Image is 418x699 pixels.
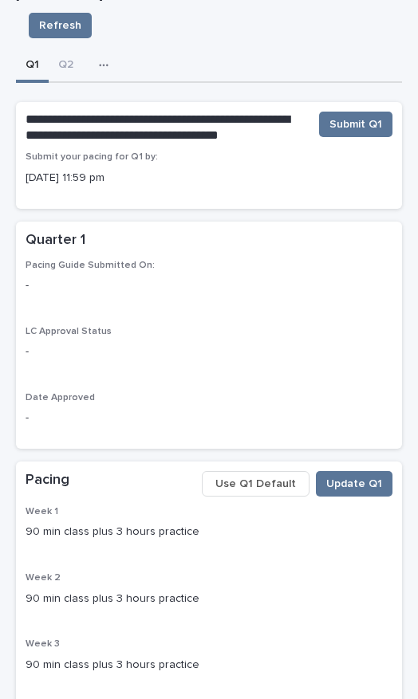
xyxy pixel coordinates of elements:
p: 90 min class plus 3 hours practice [26,591,392,607]
span: Week 1 [26,507,58,516]
span: Submit Q1 [329,116,382,132]
span: Submit your pacing for Q1 by: [26,152,158,162]
span: LC Approval Status [26,327,112,336]
button: Submit Q1 [319,112,392,137]
p: - [26,344,392,360]
h2: Pacing [26,471,69,490]
span: Update Q1 [326,476,382,492]
button: Q1 [16,49,49,83]
span: Refresh [39,18,81,33]
button: Use Q1 Default [202,471,310,497]
button: Refresh [29,13,92,38]
p: - [26,277,392,294]
p: - [26,410,392,426]
span: Use Q1 Default [215,476,296,492]
p: [DATE] 11:59 pm [26,170,392,187]
h2: Quarter 1 [26,231,85,250]
button: Q2 [49,49,83,83]
span: Pacing Guide Submitted On: [26,261,155,270]
span: Week 3 [26,639,60,649]
span: Date Approved [26,393,95,403]
button: Update Q1 [316,471,392,497]
span: Week 2 [26,573,61,583]
p: 90 min class plus 3 hours practice [26,524,392,540]
p: 90 min class plus 3 hours practice [26,657,392,673]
